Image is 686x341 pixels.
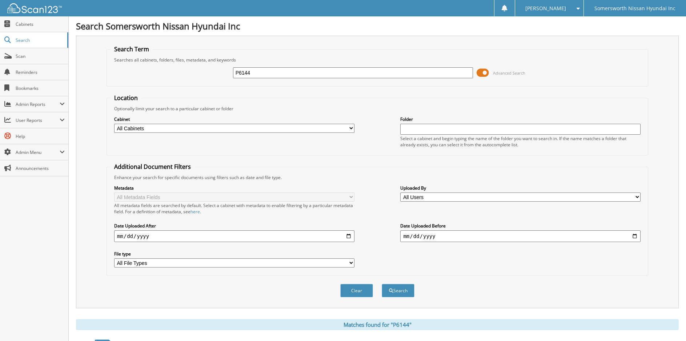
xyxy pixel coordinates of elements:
[16,85,65,91] span: Bookmarks
[190,209,200,215] a: here
[114,223,354,229] label: Date Uploaded After
[114,185,354,191] label: Metadata
[111,106,644,112] div: Optionally limit your search to a particular cabinet or folder
[111,163,194,171] legend: Additional Document Filters
[382,284,414,297] button: Search
[111,57,644,63] div: Searches all cabinets, folders, files, metadata, and keywords
[114,116,354,122] label: Cabinet
[76,319,679,330] div: Matches found for "P6144"
[111,45,153,53] legend: Search Term
[111,94,141,102] legend: Location
[400,185,641,191] label: Uploaded By
[16,69,65,75] span: Reminders
[400,116,641,122] label: Folder
[493,70,525,76] span: Advanced Search
[16,133,65,139] span: Help
[114,230,354,242] input: start
[340,284,373,297] button: Clear
[114,202,354,215] div: All metadata fields are searched by default. Select a cabinet with metadata to enable filtering b...
[7,3,62,13] img: scan123-logo-white.svg
[111,174,644,181] div: Enhance your search for specific documents using filters such as date and file type.
[16,101,60,107] span: Admin Reports
[114,251,354,257] label: File type
[16,117,60,123] span: User Reports
[594,6,675,11] span: Somersworth Nissan Hyundai Inc
[16,149,60,155] span: Admin Menu
[400,135,641,148] div: Select a cabinet and begin typing the name of the folder you want to search in. If the name match...
[400,223,641,229] label: Date Uploaded Before
[16,21,65,27] span: Cabinets
[525,6,566,11] span: [PERSON_NAME]
[400,230,641,242] input: end
[76,20,679,32] h1: Search Somersworth Nissan Hyundai Inc
[16,37,64,43] span: Search
[16,165,65,171] span: Announcements
[16,53,65,59] span: Scan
